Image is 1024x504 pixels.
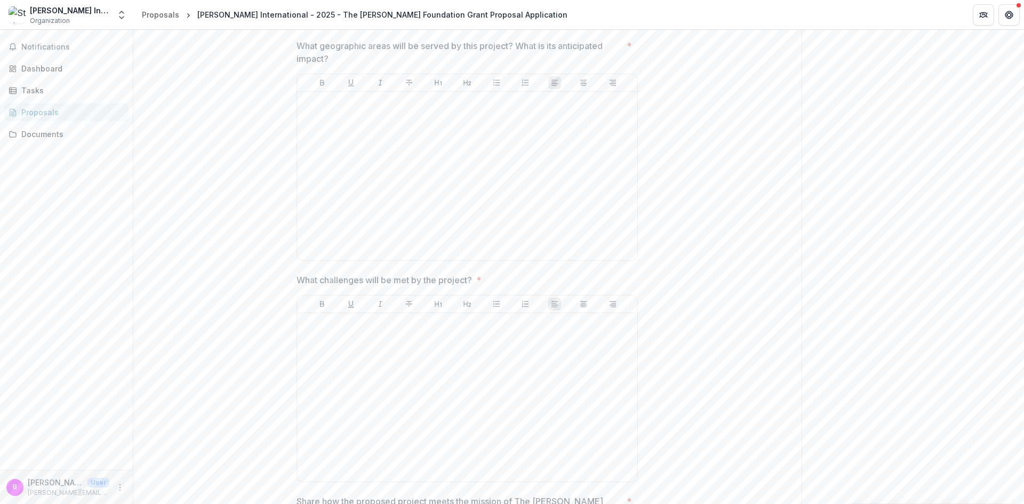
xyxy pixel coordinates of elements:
[432,298,445,310] button: Heading 1
[461,298,474,310] button: Heading 2
[28,477,83,488] p: [PERSON_NAME][EMAIL_ADDRESS][PERSON_NAME][PERSON_NAME][DOMAIN_NAME]
[21,129,120,140] div: Documents
[4,125,129,143] a: Documents
[606,298,619,310] button: Align Right
[297,274,472,286] p: What challenges will be met by the project?
[374,298,387,310] button: Italicize
[345,298,357,310] button: Underline
[432,76,445,89] button: Heading 1
[973,4,994,26] button: Partners
[30,5,110,16] div: [PERSON_NAME] International
[519,298,532,310] button: Ordered List
[4,103,129,121] a: Proposals
[548,298,561,310] button: Align Left
[490,76,503,89] button: Bullet List
[490,298,503,310] button: Bullet List
[142,9,179,20] div: Proposals
[577,298,590,310] button: Align Center
[403,298,415,310] button: Strike
[197,9,567,20] div: [PERSON_NAME] International - 2025 - The [PERSON_NAME] Foundation Grant Proposal Application
[21,63,120,74] div: Dashboard
[998,4,1020,26] button: Get Help
[13,484,17,491] div: brian.stephens@steiger.org
[316,76,329,89] button: Bold
[4,82,129,99] a: Tasks
[297,39,622,65] p: What geographic areas will be served by this project? What is its anticipated impact?
[4,38,129,55] button: Notifications
[138,7,572,22] nav: breadcrumb
[374,76,387,89] button: Italicize
[21,43,124,52] span: Notifications
[519,76,532,89] button: Ordered List
[87,478,109,487] p: User
[21,85,120,96] div: Tasks
[30,16,70,26] span: Organization
[21,107,120,118] div: Proposals
[4,60,129,77] a: Dashboard
[316,298,329,310] button: Bold
[138,7,183,22] a: Proposals
[114,481,126,494] button: More
[606,76,619,89] button: Align Right
[28,488,109,498] p: [PERSON_NAME][EMAIL_ADDRESS][PERSON_NAME][PERSON_NAME][DOMAIN_NAME]
[577,76,590,89] button: Align Center
[9,6,26,23] img: Steiger International
[345,76,357,89] button: Underline
[403,76,415,89] button: Strike
[548,76,561,89] button: Align Left
[114,4,129,26] button: Open entity switcher
[461,76,474,89] button: Heading 2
